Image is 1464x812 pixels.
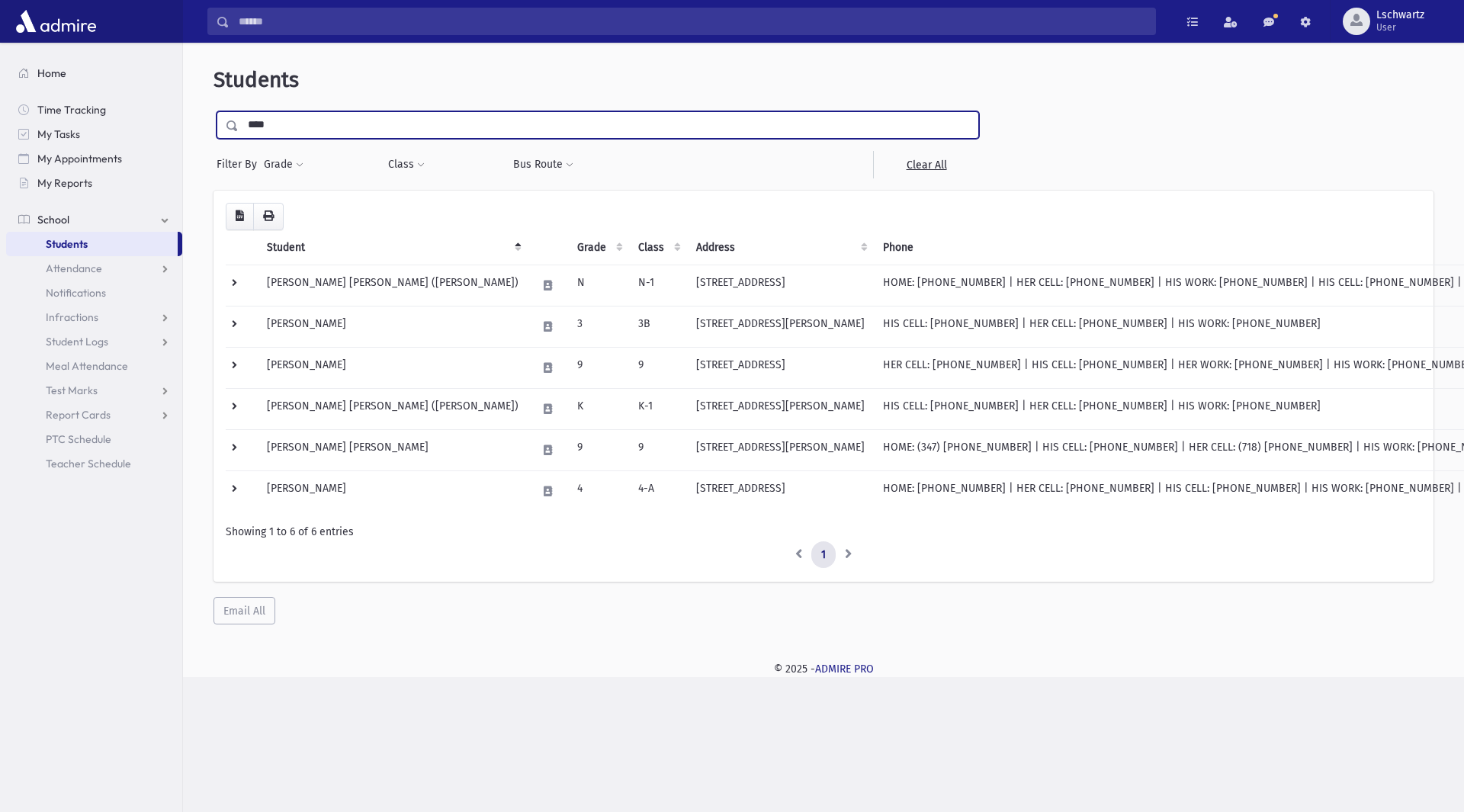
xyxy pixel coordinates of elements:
span: Meal Attendance [46,359,128,373]
button: Email All [213,597,275,624]
td: [STREET_ADDRESS][PERSON_NAME] [687,429,874,470]
td: K [568,388,629,429]
td: 4 [568,470,629,512]
a: Test Marks [6,378,182,403]
td: 9 [568,347,629,388]
button: Class [387,151,425,178]
span: Infractions [46,310,98,324]
td: [PERSON_NAME] [PERSON_NAME] [258,429,528,470]
a: 1 [811,541,836,569]
span: User [1376,21,1424,34]
span: Home [37,66,66,80]
td: 3B [629,306,687,347]
a: Notifications [6,281,182,305]
div: Showing 1 to 6 of 6 entries [226,524,1421,540]
td: 9 [568,429,629,470]
a: Students [6,232,178,256]
td: [STREET_ADDRESS] [687,265,874,306]
a: ADMIRE PRO [815,663,874,676]
a: Report Cards [6,403,182,427]
td: N [568,265,629,306]
th: Student: activate to sort column descending [258,230,528,265]
input: Search [230,8,1155,35]
span: Student Logs [46,335,108,348]
a: Attendance [6,256,182,281]
span: Students [46,237,88,251]
td: [STREET_ADDRESS][PERSON_NAME] [687,306,874,347]
a: Time Tracking [6,98,182,122]
img: AdmirePro [12,6,100,37]
td: N-1 [629,265,687,306]
td: 3 [568,306,629,347]
span: My Tasks [37,127,80,141]
button: CSV [226,203,254,230]
span: Time Tracking [37,103,106,117]
td: [STREET_ADDRESS] [687,470,874,512]
td: K-1 [629,388,687,429]
button: Bus Route [512,151,574,178]
span: PTC Schedule [46,432,111,446]
a: Infractions [6,305,182,329]
a: Student Logs [6,329,182,354]
th: Grade: activate to sort column ascending [568,230,629,265]
td: [PERSON_NAME] [258,347,528,388]
a: Home [6,61,182,85]
td: 9 [629,347,687,388]
span: Test Marks [46,384,98,397]
th: Address: activate to sort column ascending [687,230,874,265]
a: My Appointments [6,146,182,171]
div: © 2025 - [207,661,1440,677]
a: PTC Schedule [6,427,182,451]
a: My Reports [6,171,182,195]
a: Meal Attendance [6,354,182,378]
td: [STREET_ADDRESS] [687,347,874,388]
td: 4-A [629,470,687,512]
a: My Tasks [6,122,182,146]
th: Class: activate to sort column ascending [629,230,687,265]
button: Print [253,203,284,230]
td: 9 [629,429,687,470]
span: Teacher Schedule [46,457,131,470]
span: Students [213,67,299,92]
td: [PERSON_NAME] [PERSON_NAME] ([PERSON_NAME]) [258,265,528,306]
td: [PERSON_NAME] [258,470,528,512]
span: My Appointments [37,152,122,165]
td: [STREET_ADDRESS][PERSON_NAME] [687,388,874,429]
span: Notifications [46,286,106,300]
span: My Reports [37,176,92,190]
td: [PERSON_NAME] [PERSON_NAME] ([PERSON_NAME]) [258,388,528,429]
span: Attendance [46,262,102,275]
a: Clear All [873,151,979,178]
button: Grade [263,151,304,178]
span: Filter By [217,156,263,172]
a: School [6,207,182,232]
span: Lschwartz [1376,9,1424,21]
span: Report Cards [46,408,111,422]
a: Teacher Schedule [6,451,182,476]
td: [PERSON_NAME] [258,306,528,347]
span: School [37,213,69,226]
